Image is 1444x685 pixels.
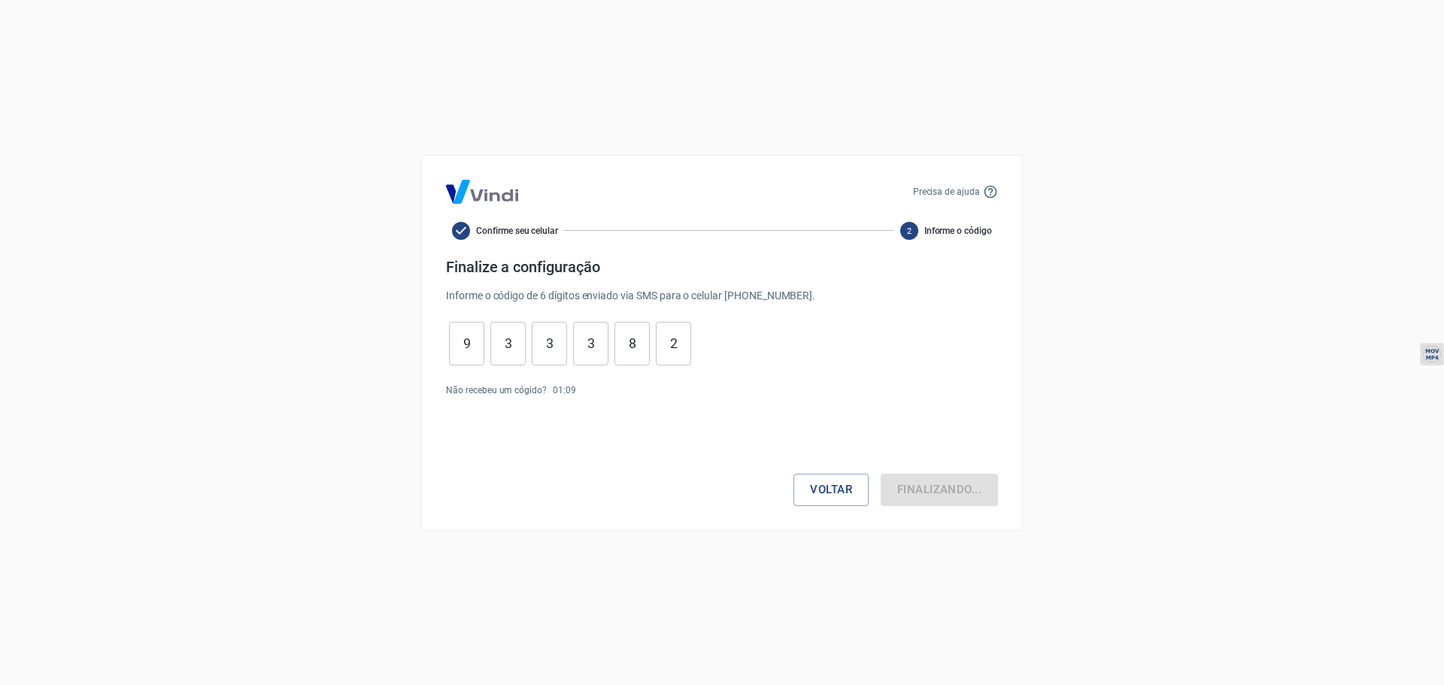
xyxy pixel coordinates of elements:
[446,180,518,204] img: Logo Vind
[446,383,547,397] p: Não recebeu um cógido?
[793,474,869,505] button: Voltar
[907,226,912,235] text: 2
[553,383,576,397] p: 01 : 09
[924,224,992,238] span: Informe o código
[446,288,998,304] p: Informe o código de 6 dígitos enviado via SMS para o celular [PHONE_NUMBER] .
[913,185,980,199] p: Precisa de ajuda
[446,258,998,276] h4: Finalize a configuração
[476,224,558,238] span: Confirme seu celular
